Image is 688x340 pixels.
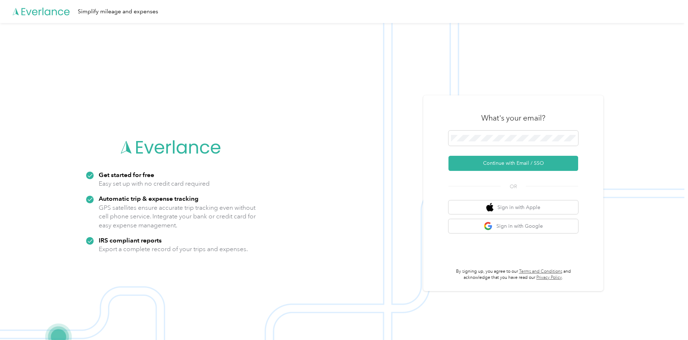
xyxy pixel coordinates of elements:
button: Continue with Email / SSO [448,156,578,171]
strong: Get started for free [99,171,154,178]
img: apple logo [486,203,493,212]
div: Simplify mileage and expenses [78,7,158,16]
a: Privacy Policy [536,275,562,280]
strong: IRS compliant reports [99,236,162,244]
img: google logo [484,222,493,231]
button: google logoSign in with Google [448,219,578,233]
button: apple logoSign in with Apple [448,200,578,214]
p: GPS satellites ensure accurate trip tracking even without cell phone service. Integrate your bank... [99,203,256,230]
p: Export a complete record of your trips and expenses. [99,245,248,254]
strong: Automatic trip & expense tracking [99,195,198,202]
p: By signing up, you agree to our and acknowledge that you have read our . [448,268,578,281]
a: Terms and Conditions [519,269,562,274]
span: OR [501,183,526,190]
h3: What's your email? [481,113,545,123]
p: Easy set up with no credit card required [99,179,210,188]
